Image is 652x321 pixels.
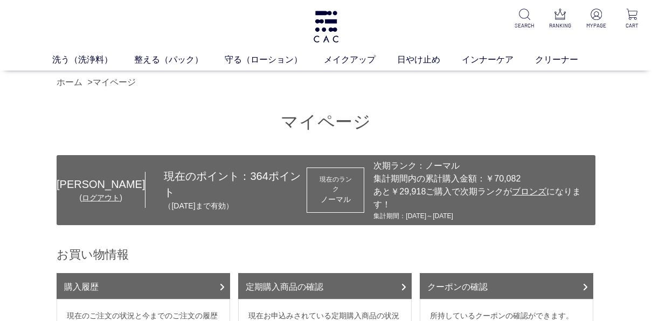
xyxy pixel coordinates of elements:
[373,159,590,172] div: 次期ランク：ノーマル
[373,172,590,185] div: 集計期間内の累計購入金額：￥70,082
[549,9,572,30] a: RANKING
[585,22,608,30] p: MYPAGE
[513,9,536,30] a: SEARCH
[462,53,535,66] a: インナーケア
[513,22,536,30] p: SEARCH
[164,200,307,212] p: （[DATE]まで有効）
[134,53,225,66] a: 整える（パック）
[57,176,145,192] div: [PERSON_NAME]
[324,53,397,66] a: メイクアップ
[52,53,134,66] a: 洗う（洗浄料）
[620,22,643,30] p: CART
[87,76,138,89] li: >
[312,11,340,43] img: logo
[512,187,546,196] span: ブロンズ
[585,9,608,30] a: MYPAGE
[620,9,643,30] a: CART
[397,53,462,66] a: 日やけ止め
[82,193,120,202] a: ログアウト
[317,175,354,194] dt: 現在のランク
[225,53,324,66] a: 守る（ローション）
[57,110,595,134] h1: マイページ
[145,168,307,212] div: 現在のポイント： ポイント
[57,247,595,262] h2: お買い物情報
[549,22,572,30] p: RANKING
[93,78,136,87] a: マイページ
[420,273,593,299] a: クーポンの確認
[57,192,145,204] div: ( )
[373,211,590,221] div: 集計期間：[DATE]～[DATE]
[250,170,268,182] span: 364
[373,185,590,211] div: あと￥29,918ご購入で次期ランクが になります！
[238,273,412,299] a: 定期購入商品の確認
[317,194,354,205] div: ノーマル
[535,53,600,66] a: クリーナー
[57,78,82,87] a: ホーム
[57,273,230,299] a: 購入履歴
